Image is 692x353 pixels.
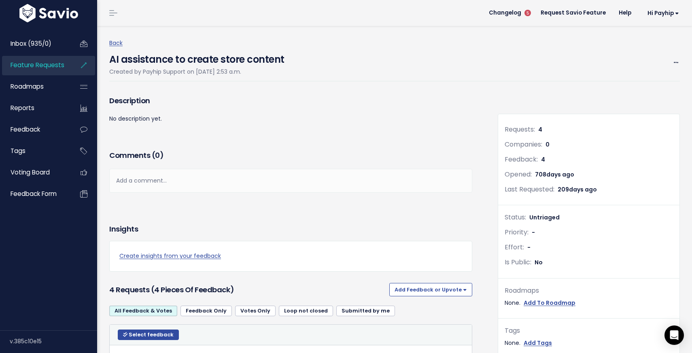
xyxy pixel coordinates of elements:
a: Tags [2,142,67,160]
span: 0 [546,140,550,149]
span: - [527,243,531,251]
a: Reports [2,99,67,117]
span: Last Requested: [505,185,554,194]
span: Select feedback [129,331,174,338]
span: 0 [155,150,160,160]
button: Add Feedback or Upvote [389,283,472,296]
span: Reports [11,104,34,112]
a: Submitted by me [336,306,395,316]
span: Feedback form [11,189,57,198]
a: Help [612,7,638,19]
span: Companies: [505,140,542,149]
h3: 4 Requests (4 pieces of Feedback) [109,284,386,296]
span: 209 [558,185,597,194]
span: 5 [524,10,531,16]
span: - [532,228,535,236]
img: logo-white.9d6f32f41409.svg [17,4,80,22]
span: Requests: [505,125,535,134]
div: Open Intercom Messenger [664,325,684,345]
span: Roadmaps [11,82,44,91]
span: Inbox (935/0) [11,39,51,48]
div: Tags [505,325,673,337]
h4: AI assistance to create store content [109,48,284,67]
span: days ago [569,185,597,194]
a: Votes Only [235,306,276,316]
a: Loop not closed [279,306,333,316]
span: Tags [11,147,25,155]
span: No [535,258,543,266]
span: days ago [546,170,574,179]
div: Roadmaps [505,285,673,297]
h3: Insights [109,223,138,235]
a: Voting Board [2,163,67,182]
div: None. [505,298,673,308]
div: Add a comment... [109,169,472,193]
button: Select feedback [118,330,179,340]
span: 4 [541,155,545,164]
a: Feedback form [2,185,67,203]
a: Feedback [2,120,67,139]
h3: Description [109,95,472,106]
div: None. [505,338,673,348]
span: Changelog [489,10,521,16]
a: Request Savio Feature [534,7,612,19]
h3: Comments ( ) [109,150,472,161]
a: Inbox (935/0) [2,34,67,53]
a: Roadmaps [2,77,67,96]
span: Hi Payhip [647,10,679,16]
span: Feedback: [505,155,538,164]
span: Status: [505,213,526,222]
span: Untriaged [529,213,560,221]
span: Opened: [505,170,532,179]
span: Feature Requests [11,61,64,69]
a: All Feedback & Votes [109,306,177,316]
div: v.385c10e15 [10,331,97,352]
a: Create insights from your feedback [119,251,462,261]
span: 4 [538,125,542,134]
span: Created by Payhip Support on [DATE] 2:53 a.m. [109,68,241,76]
a: Feature Requests [2,56,67,74]
a: Add Tags [524,338,552,348]
a: Hi Payhip [638,7,686,19]
span: Voting Board [11,168,50,176]
span: 708 [535,170,574,179]
span: Feedback [11,125,40,134]
span: Is Public: [505,257,531,267]
p: No description yet. [109,114,472,124]
a: Back [109,39,123,47]
span: Priority: [505,228,529,237]
a: Feedback Only [180,306,232,316]
a: Add To Roadmap [524,298,575,308]
span: Effort: [505,242,524,252]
